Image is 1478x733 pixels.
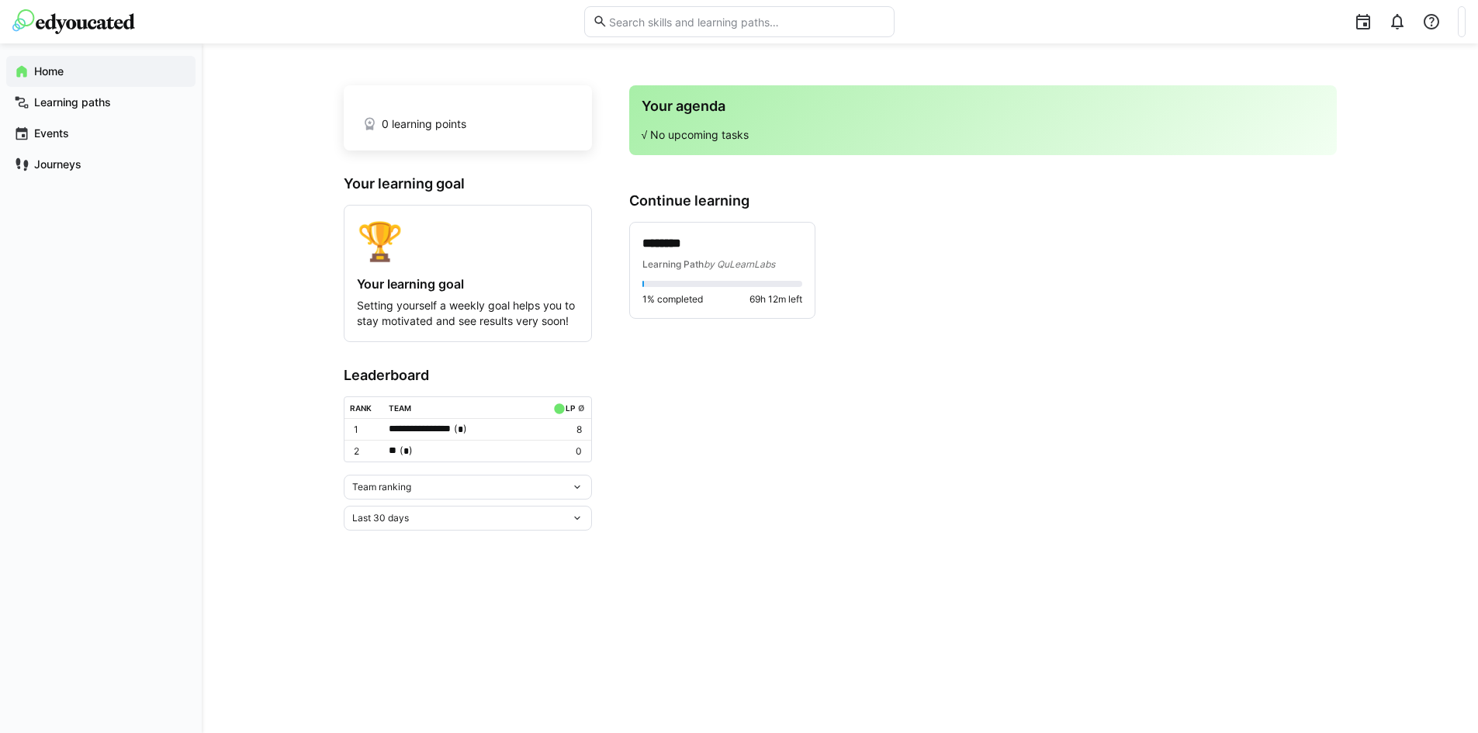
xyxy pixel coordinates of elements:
[642,98,1324,115] h3: Your agenda
[382,116,466,132] span: 0 learning points
[357,298,579,329] p: Setting yourself a weekly goal helps you to stay motivated and see results very soon!
[566,403,575,413] div: LP
[352,512,409,524] span: Last 30 days
[642,258,704,270] span: Learning Path
[642,293,703,306] span: 1% completed
[389,403,411,413] div: Team
[578,400,585,413] a: ø
[704,258,775,270] span: by QuLearnLabs
[749,293,802,306] span: 69h 12m left
[344,367,592,384] h3: Leaderboard
[357,218,579,264] div: 🏆
[352,481,411,493] span: Team ranking
[354,445,377,458] p: 2
[350,403,372,413] div: Rank
[642,127,1324,143] p: √ No upcoming tasks
[454,421,467,437] span: ( )
[629,192,1337,209] h3: Continue learning
[550,424,581,436] p: 8
[354,424,377,436] p: 1
[550,445,581,458] p: 0
[344,175,592,192] h3: Your learning goal
[357,276,579,292] h4: Your learning goal
[607,15,885,29] input: Search skills and learning paths…
[400,443,413,459] span: ( )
